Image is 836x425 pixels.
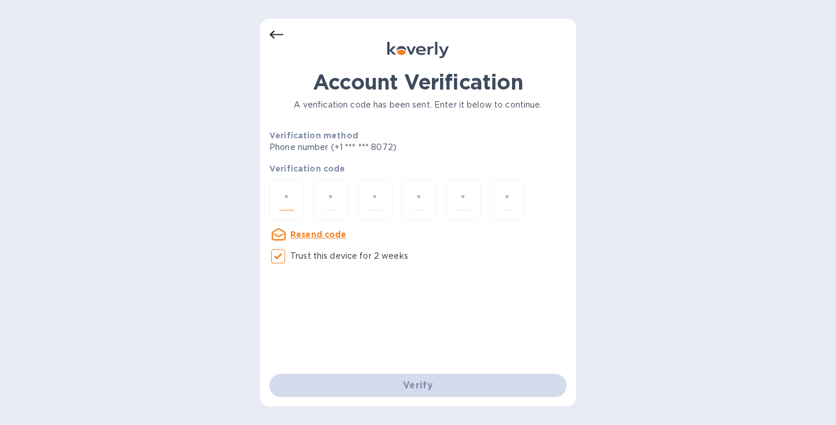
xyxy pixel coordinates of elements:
h1: Account Verification [269,70,567,94]
p: Trust this device for 2 weeks [290,250,408,262]
b: Verification method [269,131,358,140]
p: Phone number (+1 *** *** 8072) [269,141,485,153]
p: A verification code has been sent. Enter it below to continue. [269,99,567,111]
u: Resend code [290,230,347,239]
p: Verification code [269,163,567,174]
